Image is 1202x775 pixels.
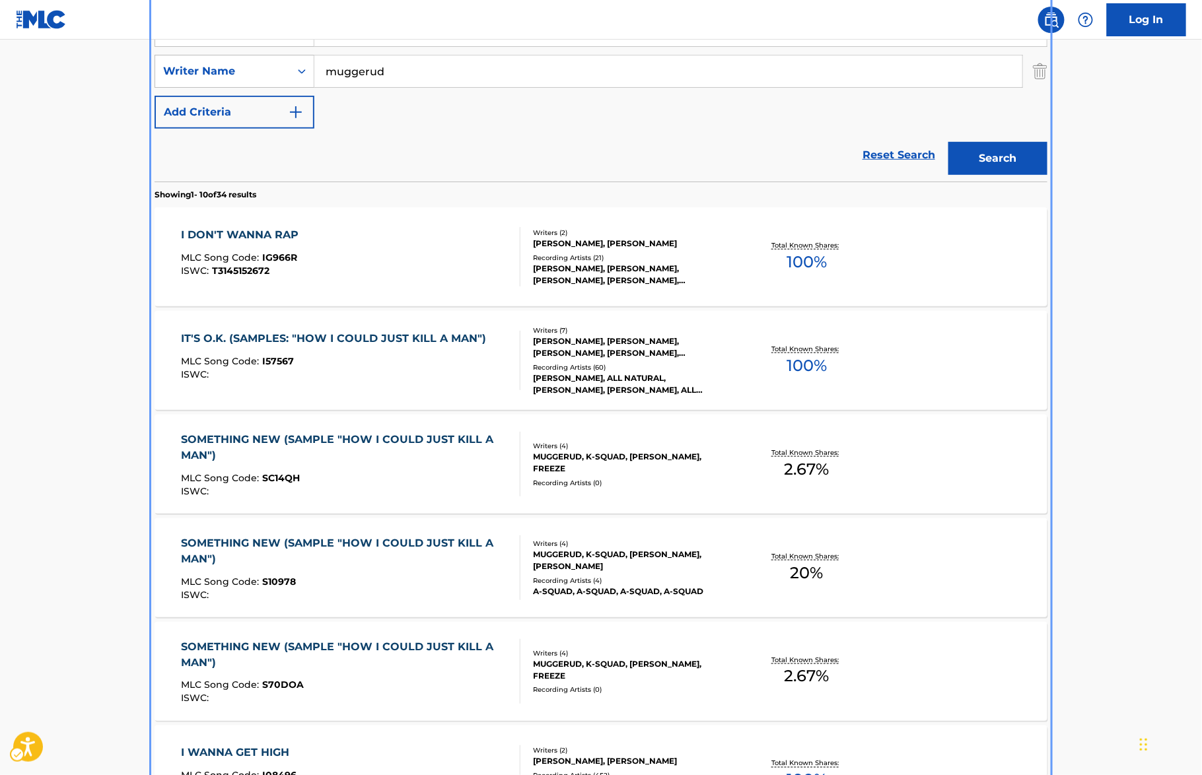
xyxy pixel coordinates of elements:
[771,758,842,768] p: Total Known Shares:
[1043,12,1059,28] img: search
[288,104,304,120] img: 9d2ae6d4665cec9f34b9.svg
[182,331,493,347] div: IT'S O.K. (SAMPLES: "HOW I COULD JUST KILL A MAN")
[533,576,732,586] div: Recording Artists ( 4 )
[533,756,732,768] div: [PERSON_NAME], [PERSON_NAME]
[182,576,263,588] span: MLC Song Code :
[182,485,213,497] span: ISWC :
[787,250,827,274] span: 100 %
[856,141,942,170] a: Reset Search
[533,238,732,250] div: [PERSON_NAME], [PERSON_NAME]
[533,478,732,488] div: Recording Artists ( 0 )
[533,658,732,682] div: MUGGERUD, K-SQUAD, [PERSON_NAME], FREEZE
[1136,712,1202,775] iframe: Hubspot Iframe
[787,354,827,378] span: 100 %
[533,263,732,286] div: [PERSON_NAME], [PERSON_NAME], [PERSON_NAME], [PERSON_NAME],[PERSON_NAME], [PERSON_NAME], [PERSON_...
[771,655,842,665] p: Total Known Shares:
[155,207,1047,306] a: I DON'T WANNA RAPMLC Song Code:IG966RISWC:T3145152672Writers (2)[PERSON_NAME], [PERSON_NAME]Recor...
[182,265,213,277] span: ISWC :
[263,252,298,263] span: IG966R
[163,63,282,79] div: Writer Name
[182,472,263,484] span: MLC Song Code :
[533,746,732,756] div: Writers ( 2 )
[263,355,295,367] span: I57567
[1140,725,1148,764] div: Drag
[182,692,213,704] span: ISWC :
[785,457,830,481] span: 2.67 %
[1078,12,1094,28] img: help
[182,227,306,243] div: I DON'T WANNA RAP
[155,96,314,129] button: Add Criteria
[533,648,732,658] div: Writers ( 4 )
[533,253,732,263] div: Recording Artists ( 21 )
[533,362,732,372] div: Recording Artists ( 60 )
[533,549,732,572] div: MUGGERUD, K-SQUAD, [PERSON_NAME], [PERSON_NAME]
[155,622,1047,721] a: SOMETHING NEW (SAMPLE "HOW I COULD JUST KILL A MAN")MLC Song Code:S70DOAISWC:Writers (4)MUGGERUD,...
[533,586,732,597] div: A-SQUAD, A-SQUAD, A-SQUAD, A-SQUAD
[1033,55,1047,88] img: Delete Criterion
[533,335,732,359] div: [PERSON_NAME], [PERSON_NAME], [PERSON_NAME], [PERSON_NAME], [PERSON_NAME], [PERSON_NAME], [PERSON...
[182,745,297,761] div: I WANNA GET HIGH
[263,679,304,691] span: S70DOA
[771,240,842,250] p: Total Known Shares:
[533,325,732,335] div: Writers ( 7 )
[1136,712,1202,775] div: Chat Widget
[533,228,732,238] div: Writers ( 2 )
[155,311,1047,410] a: IT'S O.K. (SAMPLES: "HOW I COULD JUST KILL A MAN")MLC Song Code:I57567ISWC:Writers (7)[PERSON_NAM...
[182,252,263,263] span: MLC Song Code :
[182,368,213,380] span: ISWC :
[155,14,1047,182] form: Search Form
[771,551,842,561] p: Total Known Shares:
[182,589,213,601] span: ISWC :
[213,265,270,277] span: T3145152672
[785,665,830,689] span: 2.67 %
[16,10,67,29] img: MLC Logo
[533,685,732,695] div: Recording Artists ( 0 )
[314,55,1022,87] input: Search...
[263,472,300,484] span: SC14QH
[1107,3,1186,36] a: Log In
[533,441,732,451] div: Writers ( 4 )
[182,639,510,671] div: SOMETHING NEW (SAMPLE "HOW I COULD JUST KILL A MAN")
[771,344,842,354] p: Total Known Shares:
[533,539,732,549] div: Writers ( 4 )
[155,415,1047,514] a: SOMETHING NEW (SAMPLE "HOW I COULD JUST KILL A MAN")MLC Song Code:SC14QHISWC:Writers (4)MUGGERUD,...
[263,576,297,588] span: S10978
[771,448,842,457] p: Total Known Shares:
[791,561,824,585] span: 20 %
[182,679,263,691] span: MLC Song Code :
[182,535,510,567] div: SOMETHING NEW (SAMPLE "HOW I COULD JUST KILL A MAN")
[533,372,732,396] div: [PERSON_NAME], ALL NATURAL, [PERSON_NAME], [PERSON_NAME], ALL NATURAL
[182,355,263,367] span: MLC Song Code :
[182,432,510,463] div: SOMETHING NEW (SAMPLE "HOW I COULD JUST KILL A MAN")
[155,189,256,201] p: Showing 1 - 10 of 34 results
[948,142,1047,175] button: Search
[155,518,1047,617] a: SOMETHING NEW (SAMPLE "HOW I COULD JUST KILL A MAN")MLC Song Code:S10978ISWC:Writers (4)MUGGERUD,...
[533,451,732,475] div: MUGGERUD, K-SQUAD, [PERSON_NAME], FREEZE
